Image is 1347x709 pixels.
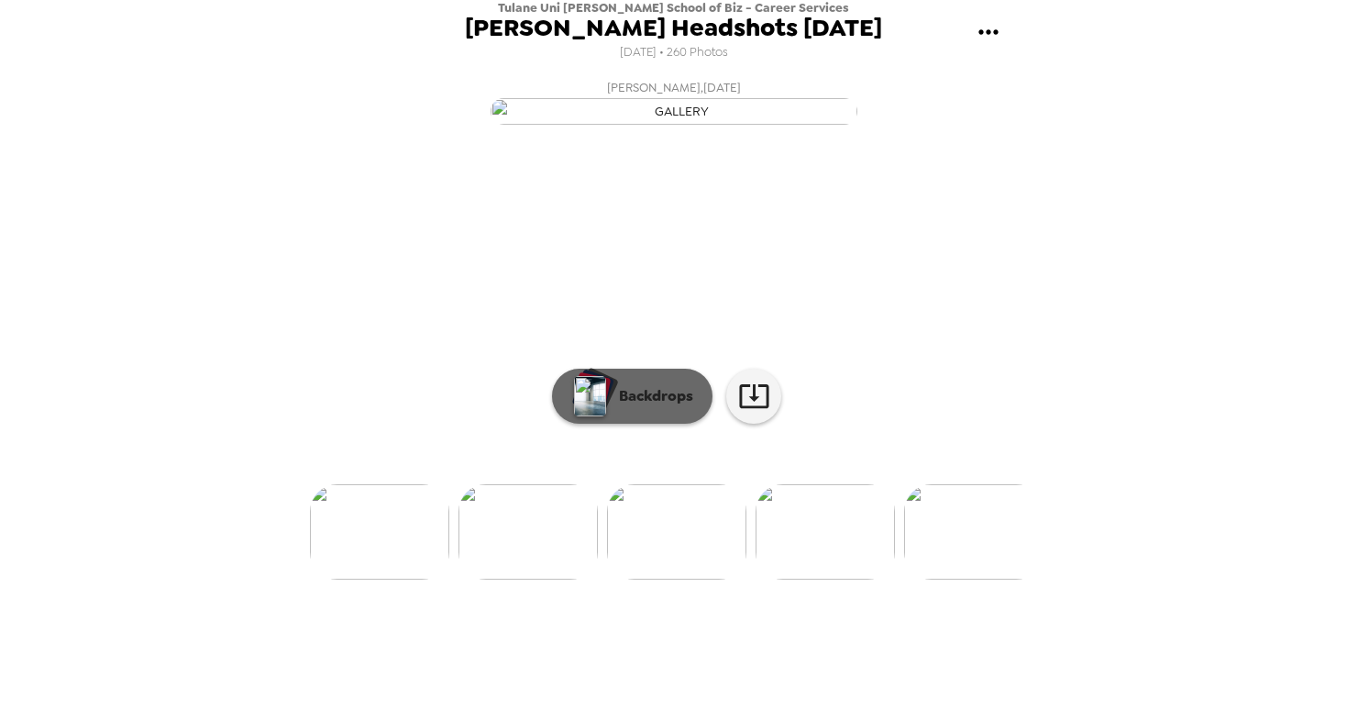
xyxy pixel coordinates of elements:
span: [PERSON_NAME] Headshots [DATE] [465,16,882,40]
img: gallery [491,98,857,125]
p: Backdrops [610,385,693,407]
span: [DATE] • 260 Photos [620,40,728,65]
img: gallery [904,484,1043,580]
img: gallery [458,484,598,580]
img: gallery [310,484,449,580]
button: [PERSON_NAME],[DATE] [307,72,1041,130]
button: Backdrops [552,369,712,424]
img: gallery [607,484,746,580]
button: gallery menu [959,3,1019,62]
img: gallery [756,484,895,580]
span: [PERSON_NAME] , [DATE] [607,77,741,98]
